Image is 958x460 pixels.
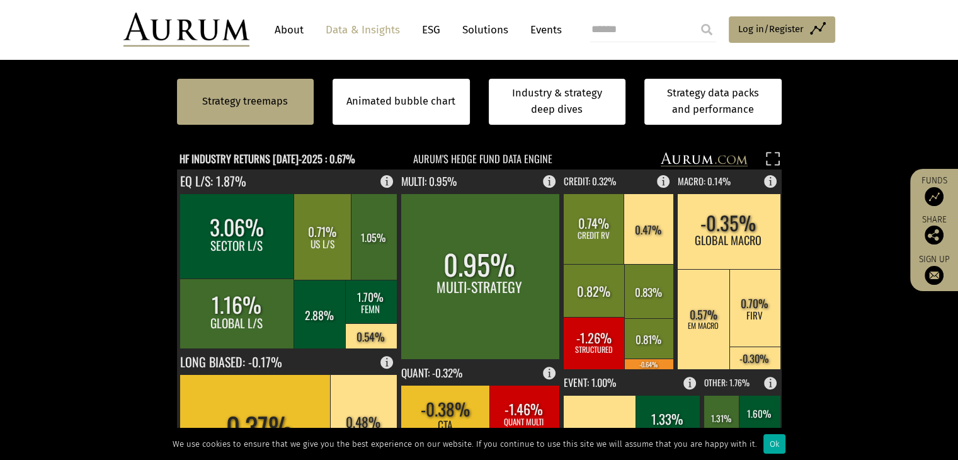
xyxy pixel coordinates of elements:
img: Share this post [925,226,944,244]
img: Sign up to our newsletter [925,266,944,285]
a: Strategy data packs and performance [644,79,782,125]
div: Share [916,216,952,244]
a: Data & Insights [319,18,406,42]
img: Aurum [123,13,249,47]
span: Log in/Register [738,21,804,37]
a: Events [524,18,562,42]
a: Solutions [456,18,515,42]
a: About [268,18,310,42]
div: Ok [763,434,785,454]
a: ESG [416,18,447,42]
a: Sign up [916,254,952,285]
input: Submit [694,17,719,42]
a: Industry & strategy deep dives [489,79,626,125]
a: Funds [916,175,952,206]
img: Access Funds [925,187,944,206]
a: Animated bubble chart [346,93,455,110]
a: Strategy treemaps [202,93,288,110]
a: Log in/Register [729,16,835,43]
